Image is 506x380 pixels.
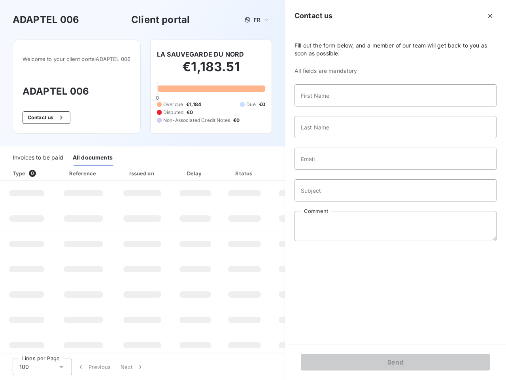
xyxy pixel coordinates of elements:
[116,359,149,375] button: Next
[23,111,70,124] button: Contact us
[259,101,265,108] span: €0
[23,84,131,99] h3: ADAPTEL 006
[73,150,113,166] div: All documents
[157,59,265,83] h2: €1,183.51
[156,95,159,101] span: 0
[271,169,322,177] div: Amount
[295,67,497,75] span: All fields are mandatory
[301,354,490,370] button: Send
[29,170,36,177] span: 0
[186,101,201,108] span: €1,184
[69,170,96,177] div: Reference
[295,148,497,170] input: placeholder
[295,10,333,21] h5: Contact us
[173,169,218,177] div: Delay
[13,13,79,27] h3: ADAPTEL 006
[72,359,116,375] button: Previous
[23,56,131,62] span: Welcome to your client portal ADAPTEL 006
[163,109,183,116] span: Disputed
[295,179,497,201] input: placeholder
[295,116,497,138] input: placeholder
[8,169,52,177] div: Type
[246,101,255,108] span: Due
[163,101,183,108] span: Overdue
[19,363,29,371] span: 100
[131,13,190,27] h3: Client portal
[115,169,170,177] div: Issued on
[163,117,230,124] span: Non-Associated Credit Notes
[13,150,63,166] div: Invoices to be paid
[157,49,244,59] h6: LA SAUVEGARDE DU NORD
[295,42,497,57] span: Fill out the form below, and a member of our team will get back to you as soon as possible.
[295,84,497,106] input: placeholder
[233,117,240,124] span: €0
[254,17,260,23] span: FR
[187,109,193,116] span: €0
[221,169,268,177] div: Status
